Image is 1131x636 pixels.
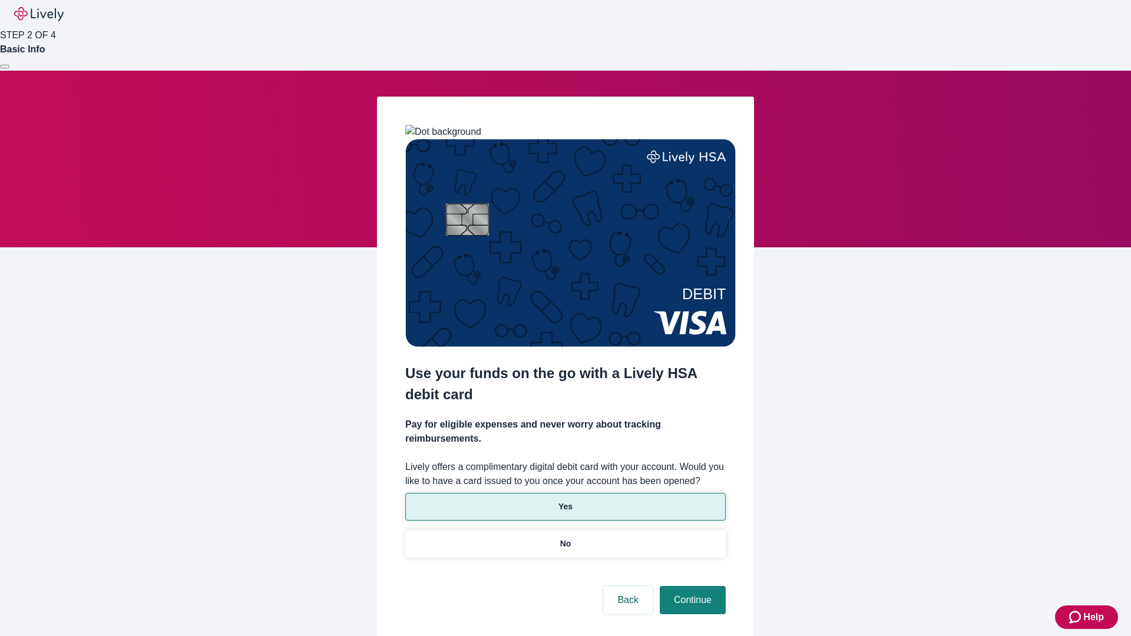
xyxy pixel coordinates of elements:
[1083,610,1104,624] span: Help
[405,530,726,558] button: No
[405,125,481,139] img: Dot background
[1055,605,1118,629] button: Zendesk support iconHelp
[1069,610,1083,624] svg: Zendesk support icon
[405,139,736,347] img: Debit card
[558,501,573,513] p: Yes
[14,7,64,21] img: Lively
[660,586,726,614] button: Continue
[405,460,726,488] label: Lively offers a complimentary digital debit card with your account. Would you like to have a card...
[560,538,571,550] p: No
[405,363,726,405] h2: Use your funds on the go with a Lively HSA debit card
[405,493,726,521] button: Yes
[603,586,653,614] button: Back
[405,418,726,446] h4: Pay for eligible expenses and never worry about tracking reimbursements.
